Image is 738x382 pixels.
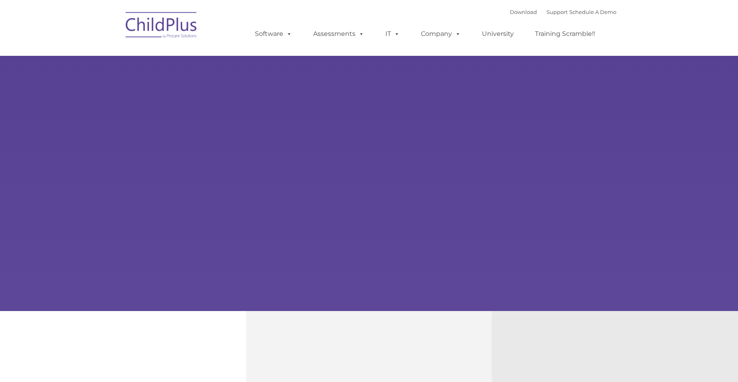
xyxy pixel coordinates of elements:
a: Software [247,26,300,42]
a: IT [377,26,408,42]
img: ChildPlus by Procare Solutions [122,6,201,46]
a: Schedule A Demo [569,9,616,15]
a: Company [413,26,469,42]
a: Assessments [305,26,372,42]
a: University [474,26,522,42]
a: Download [510,9,537,15]
font: | [510,9,616,15]
a: Support [547,9,568,15]
a: Training Scramble!! [527,26,603,42]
